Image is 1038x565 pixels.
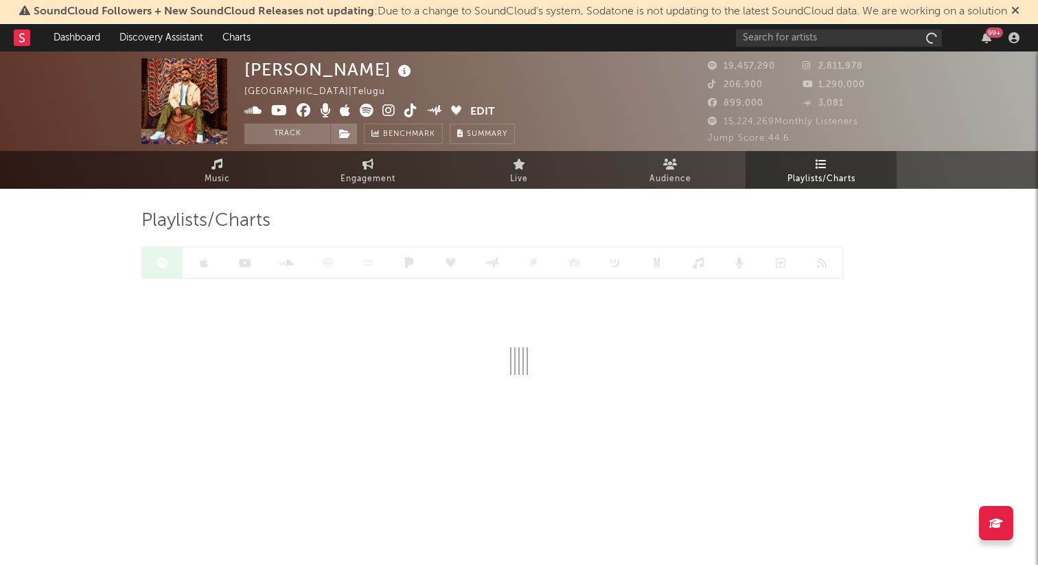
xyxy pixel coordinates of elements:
span: Engagement [341,171,395,187]
span: 206,900 [708,80,763,89]
span: Jump Score: 44.6 [708,134,789,143]
span: 15,224,269 Monthly Listeners [708,117,858,126]
span: 3,081 [803,99,844,108]
span: Playlists/Charts [787,171,855,187]
span: : Due to a change to SoundCloud's system, Sodatone is not updating to the latest SoundCloud data.... [34,6,1007,17]
a: Audience [595,151,746,189]
span: Live [510,171,528,187]
span: 19,457,290 [708,62,775,71]
a: Discovery Assistant [110,24,213,51]
span: Benchmark [383,126,435,143]
a: Live [443,151,595,189]
button: Track [244,124,330,144]
span: Audience [649,171,691,187]
div: [PERSON_NAME] [244,58,415,81]
button: 99+ [982,32,991,43]
a: Dashboard [44,24,110,51]
span: SoundCloud Followers + New SoundCloud Releases not updating [34,6,374,17]
input: Search for artists [736,30,942,47]
a: Playlists/Charts [746,151,897,189]
button: Summary [450,124,515,144]
a: Engagement [292,151,443,189]
span: 1,290,000 [803,80,865,89]
span: Summary [467,130,507,138]
a: Benchmark [364,124,443,144]
div: [GEOGRAPHIC_DATA] | Telugu [244,84,401,100]
span: Dismiss [1011,6,1019,17]
a: Charts [213,24,260,51]
span: 899,000 [708,99,763,108]
span: Music [205,171,230,187]
a: Music [141,151,292,189]
span: Playlists/Charts [141,213,270,229]
div: 99 + [986,27,1003,38]
span: 2,811,978 [803,62,863,71]
button: Edit [470,104,495,121]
